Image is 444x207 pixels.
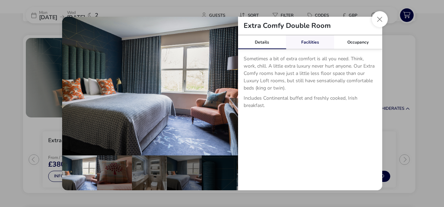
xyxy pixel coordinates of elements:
[244,55,377,94] p: Sometimes a bit of extra comfort is all you need. Think, work, chill. A little extra luxury never...
[334,35,382,49] div: Occupancy
[286,35,334,49] div: Facilities
[238,22,336,29] h2: Extra Comfy Double Room
[62,17,238,155] img: 2fc8d8194b289e90031513efd3cd5548923c7455a633bcbef55e80dd528340a8
[244,94,377,112] p: Includes Continental buffet and freshly cooked, Irish breakfast.
[238,35,286,49] div: Details
[62,17,382,190] div: details
[372,11,388,27] button: Close dialog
